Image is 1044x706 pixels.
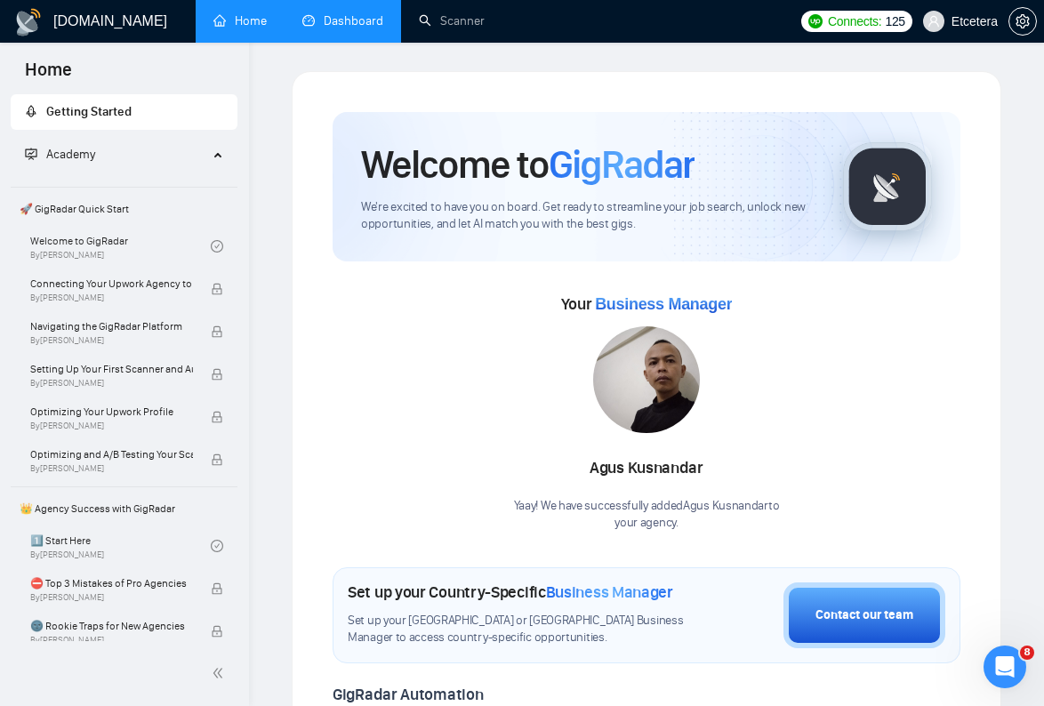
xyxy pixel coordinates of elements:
[593,326,700,433] img: 1700137308248-IMG-20231102-WA0008.jpg
[211,625,223,638] span: lock
[12,191,236,227] span: 🚀 GigRadar Quick Start
[25,147,95,162] span: Academy
[213,13,267,28] a: homeHome
[361,199,815,233] span: We're excited to have you on board. Get ready to streamline your job search, unlock new opportuni...
[514,498,780,532] div: Yaay! We have successfully added Agus Kusnandar to
[30,360,193,378] span: Setting Up Your First Scanner and Auto-Bidder
[419,13,485,28] a: searchScanner
[302,13,383,28] a: dashboardDashboard
[885,12,904,31] span: 125
[808,14,823,28] img: upwork-logo.png
[514,515,780,532] p: your agency .
[783,582,945,648] button: Contact our team
[984,646,1026,688] iframe: Intercom live chat
[30,317,193,335] span: Navigating the GigRadar Platform
[14,8,43,36] img: logo
[514,453,780,484] div: Agus Kusnandar
[561,294,733,314] span: Your
[828,12,881,31] span: Connects:
[333,685,483,704] span: GigRadar Automation
[30,574,193,592] span: ⛔ Top 3 Mistakes of Pro Agencies
[211,325,223,338] span: lock
[211,411,223,423] span: lock
[30,421,193,431] span: By [PERSON_NAME]
[595,295,732,313] span: Business Manager
[212,664,229,682] span: double-left
[928,15,940,28] span: user
[30,526,211,566] a: 1️⃣ Start HereBy[PERSON_NAME]
[549,140,695,189] span: GigRadar
[30,617,193,635] span: 🌚 Rookie Traps for New Agencies
[843,142,932,231] img: gigradar-logo.png
[11,57,86,94] span: Home
[1008,7,1037,36] button: setting
[30,293,193,303] span: By [PERSON_NAME]
[46,147,95,162] span: Academy
[12,491,236,526] span: 👑 Agency Success with GigRadar
[11,94,237,130] li: Getting Started
[211,453,223,466] span: lock
[211,540,223,552] span: check-circle
[1009,14,1036,28] span: setting
[815,606,913,625] div: Contact our team
[30,463,193,474] span: By [PERSON_NAME]
[348,582,673,602] h1: Set up your Country-Specific
[30,275,193,293] span: Connecting Your Upwork Agency to GigRadar
[46,104,132,119] span: Getting Started
[211,283,223,295] span: lock
[1020,646,1034,660] span: 8
[546,582,673,602] span: Business Manager
[30,403,193,421] span: Optimizing Your Upwork Profile
[211,368,223,381] span: lock
[211,582,223,595] span: lock
[25,105,37,117] span: rocket
[348,613,695,646] span: Set up your [GEOGRAPHIC_DATA] or [GEOGRAPHIC_DATA] Business Manager to access country-specific op...
[30,445,193,463] span: Optimizing and A/B Testing Your Scanner for Better Results
[25,148,37,160] span: fund-projection-screen
[1008,14,1037,28] a: setting
[361,140,695,189] h1: Welcome to
[30,635,193,646] span: By [PERSON_NAME]
[30,335,193,346] span: By [PERSON_NAME]
[211,240,223,253] span: check-circle
[30,227,211,266] a: Welcome to GigRadarBy[PERSON_NAME]
[30,378,193,389] span: By [PERSON_NAME]
[30,592,193,603] span: By [PERSON_NAME]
